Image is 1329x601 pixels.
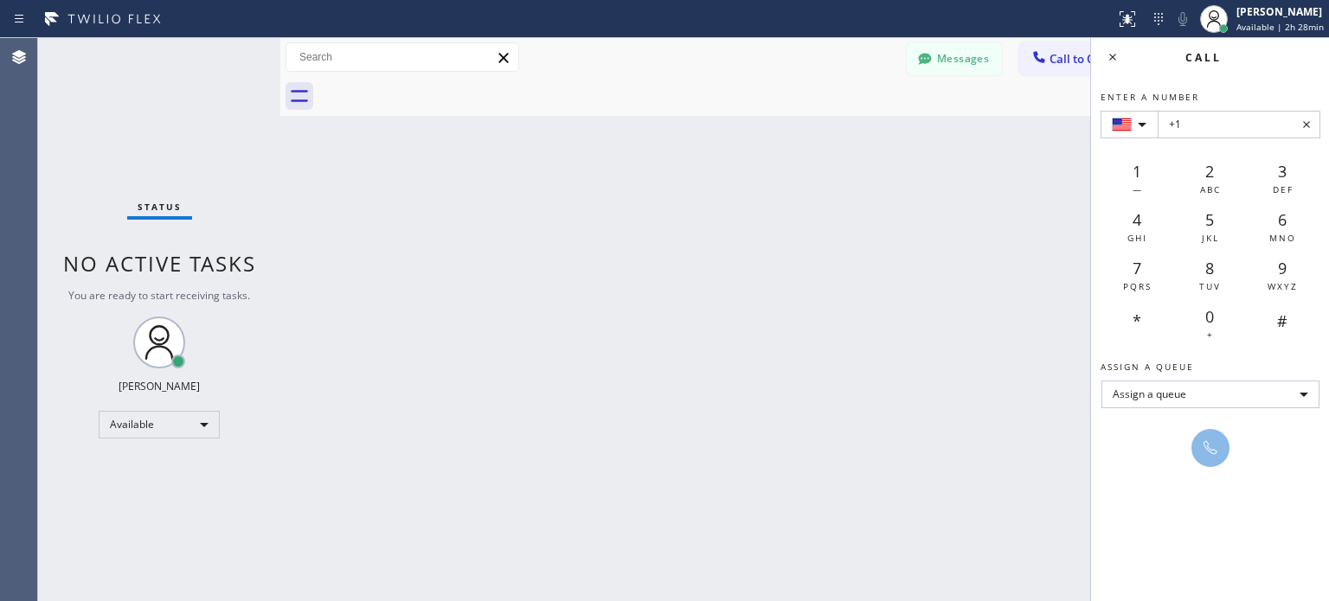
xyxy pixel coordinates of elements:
[138,201,182,213] span: Status
[1205,161,1214,182] span: 2
[1199,280,1221,292] span: TUV
[1133,258,1141,278] span: 7
[1205,209,1214,230] span: 5
[1200,183,1221,195] span: ABC
[1133,161,1141,182] span: 1
[1205,306,1214,327] span: 0
[1101,91,1199,103] span: Enter a number
[1269,232,1296,244] span: MNO
[68,288,250,303] span: You are ready to start receiving tasks.
[1101,380,1319,408] div: Assign a queue
[907,42,1002,75] button: Messages
[1236,4,1324,19] div: [PERSON_NAME]
[1278,161,1287,182] span: 3
[1185,50,1222,65] span: Call
[63,249,256,278] span: No active tasks
[1050,51,1140,67] span: Call to Customer
[1207,329,1214,341] span: +
[1202,232,1219,244] span: JKL
[99,411,220,438] div: Available
[1205,258,1214,278] span: 8
[1278,209,1287,230] span: 6
[1273,183,1294,195] span: DEF
[119,379,200,393] div: [PERSON_NAME]
[1278,258,1287,278] span: 9
[1171,7,1195,31] button: Mute
[1277,310,1287,331] span: #
[1268,280,1298,292] span: WXYZ
[286,43,518,71] input: Search
[1123,280,1152,292] span: PQRS
[1101,361,1194,373] span: Assign a queue
[1019,42,1152,75] button: Call to Customer
[1133,183,1143,195] span: —
[1133,209,1141,230] span: 4
[1236,21,1324,33] span: Available | 2h 28min
[1127,232,1147,244] span: GHI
